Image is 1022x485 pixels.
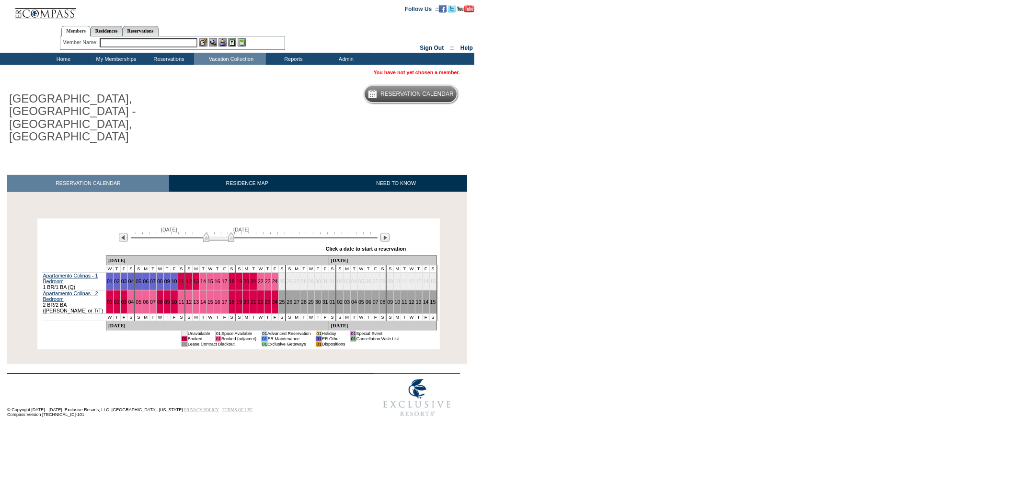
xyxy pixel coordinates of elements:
a: PRIVACY POLICY [184,407,219,412]
img: Follow us on Twitter [448,5,456,12]
td: Vacation Collection [194,53,266,65]
a: 18 [229,299,235,305]
td: S [329,265,336,272]
td: W [106,313,113,321]
td: W [358,313,365,321]
td: S [278,265,286,272]
a: RESERVATION CALENDAR [7,175,169,192]
a: Help [460,45,473,51]
td: S [178,265,185,272]
td: Booked (adjacent) [221,336,257,341]
td: 28 [300,272,308,290]
td: S [235,265,242,272]
a: 06 [366,299,371,305]
td: My Memberships [89,53,141,65]
a: 14 [200,278,206,284]
td: T [401,265,408,272]
a: 11 [402,299,407,305]
h1: [GEOGRAPHIC_DATA], [GEOGRAPHIC_DATA] - [GEOGRAPHIC_DATA], [GEOGRAPHIC_DATA] [7,91,222,145]
td: S [379,313,386,321]
td: ER Other [322,336,345,341]
td: T [200,265,207,272]
td: F [422,265,429,272]
td: 07 [372,272,379,290]
td: T [214,313,221,321]
td: W [207,265,214,272]
a: 13 [193,299,199,305]
td: 01 [316,336,322,341]
td: 02 [336,272,343,290]
td: T [351,265,358,272]
td: 11 [401,272,408,290]
td: S [329,313,336,321]
td: F [322,265,329,272]
td: 13 [415,272,422,290]
td: Reservations [141,53,194,65]
td: S [386,265,393,272]
a: 08 [380,299,386,305]
td: M [142,313,149,321]
a: 07 [150,278,156,284]
a: 22 [258,278,264,284]
td: S [336,265,343,272]
td: S [228,313,235,321]
td: Exclusive Getaways [267,341,311,346]
a: 26 [287,299,292,305]
td: F [422,313,429,321]
a: Apartamento Colinas - 1 Bedroom [43,273,98,284]
a: 03 [121,299,127,305]
a: 18 [229,278,235,284]
td: W [358,265,365,272]
a: 08 [157,278,163,284]
a: 05 [136,278,141,284]
a: 14 [200,299,206,305]
a: 01 [330,299,335,305]
td: T [365,313,372,321]
a: 08 [157,299,163,305]
h5: Reservation Calendar [380,91,454,97]
td: T [163,265,171,272]
td: 01 [215,336,221,341]
td: Lease Contract Blackout [187,341,256,346]
a: 23 [265,299,271,305]
td: T [163,313,171,321]
a: Reservations [123,26,159,36]
td: T [314,265,322,272]
a: 25 [279,299,285,305]
td: 30 [314,272,322,290]
a: TERMS OF USE [223,407,253,412]
div: Member Name: [62,38,99,46]
td: 01 [329,272,336,290]
img: Impersonate [218,38,227,46]
td: 1 BR/1 BA (Q) [42,272,106,290]
td: M [243,313,250,321]
td: Booked [187,336,210,341]
img: Next [380,233,390,242]
td: T [214,265,221,272]
td: S [386,313,393,321]
td: Unavailable [187,331,210,336]
td: S [286,313,293,321]
a: Members [61,26,91,36]
a: 17 [222,278,228,284]
a: NEED TO KNOW [325,175,467,192]
span: [DATE] [233,227,250,232]
a: 13 [416,299,422,305]
a: 15 [207,299,213,305]
td: Home [36,53,89,65]
a: 05 [358,299,364,305]
a: 24 [272,299,278,305]
td: T [401,313,408,321]
a: 14 [423,299,429,305]
td: T [351,313,358,321]
td: 09 [386,272,393,290]
a: 19 [236,278,242,284]
td: © Copyright [DATE] - [DATE]. Exclusive Resorts, LLC. [GEOGRAPHIC_DATA], [US_STATE]. Compass Versi... [7,374,343,422]
td: W [408,313,415,321]
td: 26 [286,272,293,290]
a: 12 [186,278,192,284]
td: 01 [316,341,322,346]
td: T [415,313,422,321]
td: M [193,313,200,321]
td: W [156,313,163,321]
